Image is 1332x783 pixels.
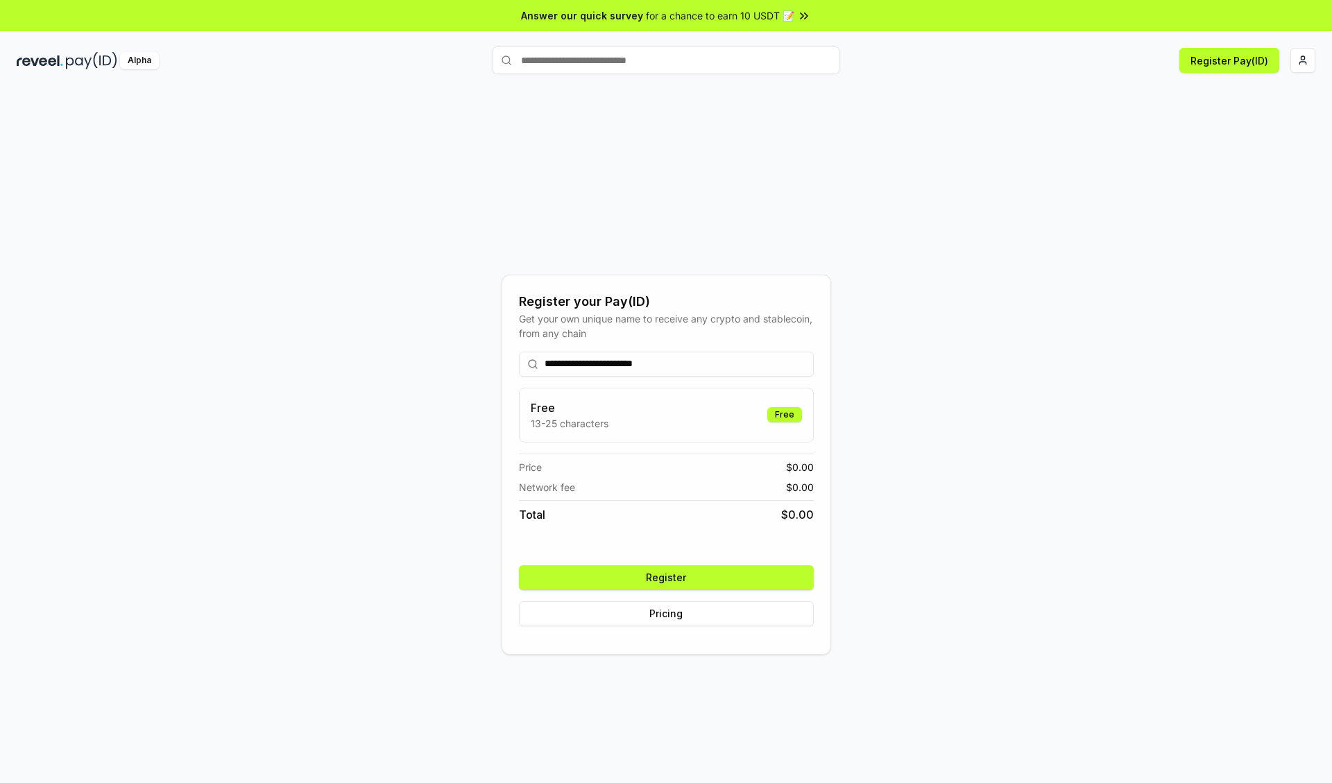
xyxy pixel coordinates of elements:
[531,416,608,431] p: 13-25 characters
[767,407,802,422] div: Free
[519,460,542,474] span: Price
[120,52,159,69] div: Alpha
[521,8,643,23] span: Answer our quick survey
[781,506,814,523] span: $ 0.00
[519,311,814,341] div: Get your own unique name to receive any crypto and stablecoin, from any chain
[519,480,575,494] span: Network fee
[646,8,794,23] span: for a chance to earn 10 USDT 📝
[519,601,814,626] button: Pricing
[17,52,63,69] img: reveel_dark
[786,480,814,494] span: $ 0.00
[519,292,814,311] div: Register your Pay(ID)
[786,460,814,474] span: $ 0.00
[519,565,814,590] button: Register
[519,506,545,523] span: Total
[531,399,608,416] h3: Free
[1179,48,1279,73] button: Register Pay(ID)
[66,52,117,69] img: pay_id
